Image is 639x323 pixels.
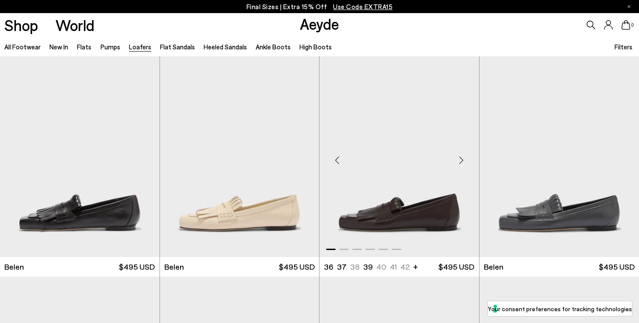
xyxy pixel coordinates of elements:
[129,43,151,51] a: Loafers
[56,17,94,33] a: World
[333,3,392,10] span: Navigate to /collections/ss25-final-sizes
[101,43,120,51] a: Pumps
[438,261,474,272] span: $495 USD
[484,261,504,272] span: Belen
[299,43,332,51] a: High Boots
[363,261,373,272] li: 39
[615,43,632,51] span: Filters
[319,56,479,257] img: Belen Tassel Loafers
[279,261,315,272] span: $495 USD
[488,304,632,313] label: Your consent preferences for tracking technologies
[160,56,319,257] img: Belen Tassel Loafers
[324,147,350,173] div: Previous slide
[324,261,407,272] ul: variant
[448,147,475,173] div: Next slide
[4,261,24,272] span: Belen
[300,14,339,33] a: Aeyde
[319,56,479,257] a: Next slide Previous slide
[247,1,393,12] p: Final Sizes | Extra 15% Off
[337,261,347,272] li: 37
[119,261,155,272] span: $495 USD
[630,23,635,28] span: 0
[622,20,630,30] a: 0
[204,43,247,51] a: Heeled Sandals
[413,260,418,272] li: +
[49,43,68,51] a: New In
[4,17,38,33] a: Shop
[488,301,632,316] button: Your consent preferences for tracking technologies
[319,56,479,257] div: 1 / 6
[160,43,195,51] a: Flat Sandals
[319,257,479,277] a: 36 37 38 39 40 41 42 + $495 USD
[256,43,291,51] a: Ankle Boots
[164,261,184,272] span: Belen
[4,43,41,51] a: All Footwear
[160,257,319,277] a: Belen $495 USD
[324,261,333,272] li: 36
[77,43,91,51] a: Flats
[599,261,635,272] span: $495 USD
